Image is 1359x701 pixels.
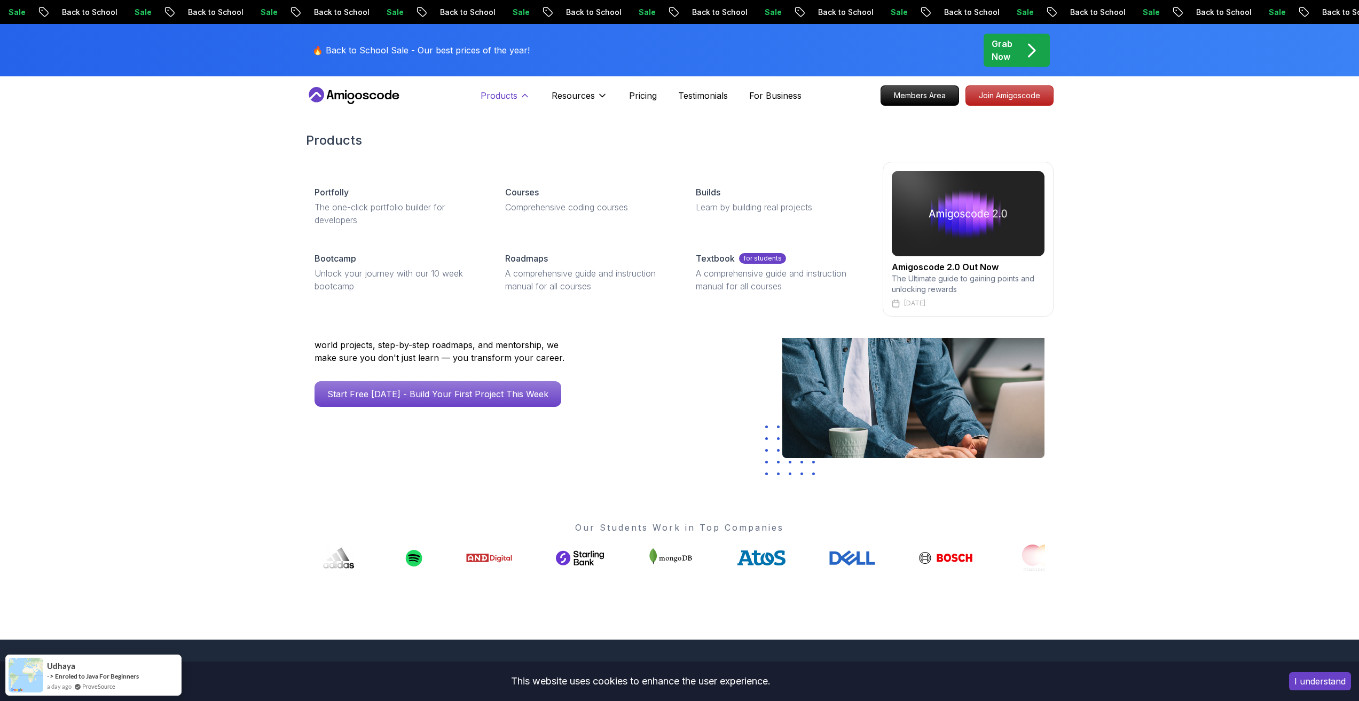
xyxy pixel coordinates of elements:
p: Back to School [293,7,366,18]
img: amigoscode 2.0 [892,171,1044,256]
p: A comprehensive guide and instruction manual for all courses [505,267,670,293]
span: -> [47,672,54,680]
p: [DATE] [904,299,925,308]
a: BootcampUnlock your journey with our 10 week bootcamp [306,243,488,301]
p: Sale [1122,7,1156,18]
p: Amigoscode has helped thousands of developers land roles at Amazon, Starling Bank, Mercado Livre,... [315,313,571,364]
a: CoursesComprehensive coding courses [497,177,679,222]
p: Back to School [671,7,744,18]
a: Pricing [629,89,657,102]
span: Udhaya [47,661,75,671]
a: Start Free [DATE] - Build Your First Project This Week [315,381,561,407]
h2: Amigoscode 2.0 Out Now [892,261,1044,273]
a: PortfollyThe one-click portfolio builder for developers [306,177,488,235]
a: amigoscode 2.0Amigoscode 2.0 Out NowThe Ultimate guide to gaining points and unlocking rewards[DATE] [883,162,1054,317]
p: The one-click portfolio builder for developers [315,201,480,226]
p: Back to School [1175,7,1248,18]
p: Back to School [419,7,492,18]
button: Resources [552,89,608,111]
p: Builds [696,186,720,199]
p: Comprehensive coding courses [505,201,670,214]
p: A comprehensive guide and instruction manual for all courses [696,267,861,293]
p: The Ultimate guide to gaining points and unlocking rewards [892,273,1044,295]
p: Bootcamp [315,252,356,265]
a: ProveSource [82,682,115,691]
img: provesource social proof notification image [9,658,43,692]
div: This website uses cookies to enhance the user experience. [8,670,1273,693]
p: Roadmaps [505,252,548,265]
p: Learn by building real projects [696,201,861,214]
p: Sale [744,7,778,18]
a: Testimonials [678,89,728,102]
a: Enroled to Java For Beginners [55,672,139,680]
p: Sale [366,7,400,18]
p: for students [739,253,786,264]
p: Sale [240,7,274,18]
p: 🔥 Back to School Sale - Our best prices of the year! [312,44,530,57]
p: Back to School [41,7,114,18]
a: Textbookfor studentsA comprehensive guide and instruction manual for all courses [687,243,869,301]
p: Sale [996,7,1030,18]
button: Accept cookies [1289,672,1351,690]
a: RoadmapsA comprehensive guide and instruction manual for all courses [497,243,679,301]
p: Members Area [881,86,959,105]
p: Join Amigoscode [966,86,1053,105]
p: Our Students Work in Top Companies [315,521,1045,534]
p: Portfolly [315,186,349,199]
p: Sale [618,7,652,18]
a: Members Area [881,85,959,106]
p: Courses [505,186,539,199]
p: Back to School [923,7,996,18]
p: Resources [552,89,595,102]
a: Join Amigoscode [965,85,1054,106]
p: Unlock your journey with our 10 week bootcamp [315,267,480,293]
p: Back to School [1049,7,1122,18]
p: Back to School [167,7,240,18]
p: Back to School [797,7,870,18]
span: a day ago [47,682,72,691]
button: Products [481,89,530,111]
p: Products [481,89,517,102]
a: BuildsLearn by building real projects [687,177,869,222]
p: Sale [1248,7,1282,18]
p: Sale [492,7,526,18]
p: Textbook [696,252,735,265]
a: For Business [749,89,802,102]
p: Sale [870,7,904,18]
p: Grab Now [992,37,1012,63]
p: Back to School [545,7,618,18]
h2: Products [306,132,1054,149]
p: Sale [114,7,148,18]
